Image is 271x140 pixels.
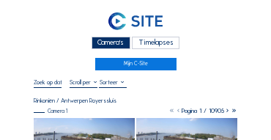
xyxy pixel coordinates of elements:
[132,37,179,49] div: Timelapses
[34,97,116,103] div: Rinkoniën / Antwerpen Royerssluis
[34,108,67,114] div: Camera 1
[182,107,224,114] span: Pagina 1 / 10905
[95,58,177,70] a: Mijn C-Site
[92,37,130,49] div: Camera's
[34,11,237,34] a: C-SITE Logo
[34,78,62,86] input: Zoek op datum 󰅀
[108,12,163,31] img: C-SITE Logo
